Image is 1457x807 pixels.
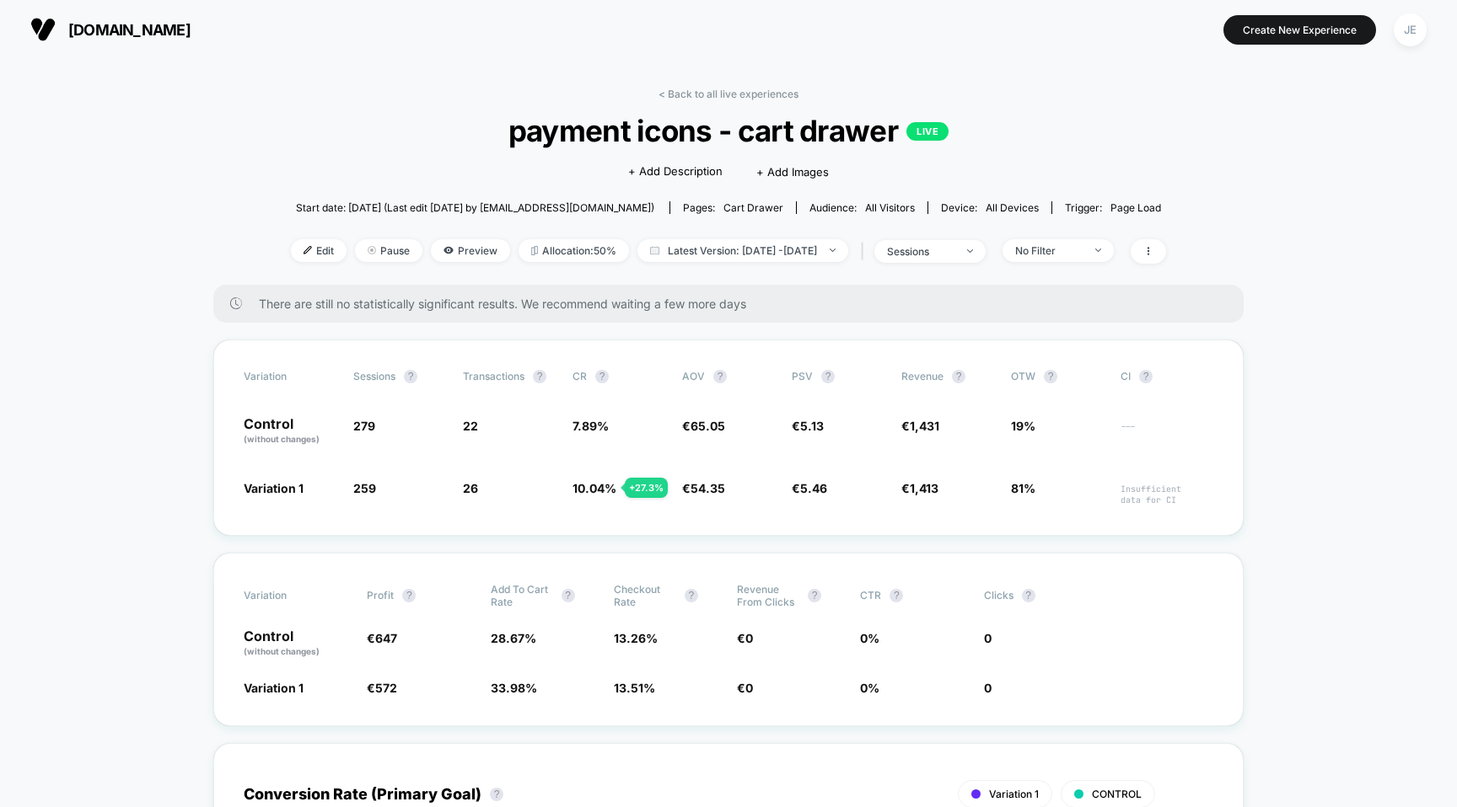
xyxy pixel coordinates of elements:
[291,239,347,262] span: Edit
[800,419,824,433] span: 5.13
[1011,419,1035,433] span: 19%
[1110,201,1161,214] span: Page Load
[865,201,915,214] span: All Visitors
[1121,421,1213,446] span: ---
[573,419,609,433] span: 7.89 %
[353,481,376,495] span: 259
[860,681,879,695] span: 0 %
[335,113,1122,148] span: payment icons - cart drawer
[901,370,944,382] span: Revenue
[927,201,1051,214] span: Device:
[244,417,336,446] p: Control
[685,589,698,602] button: ?
[244,370,336,383] span: Variation
[986,201,1039,214] span: all devices
[682,481,725,495] span: €
[573,481,616,495] span: 10.04 %
[431,239,510,262] span: Preview
[375,681,397,695] span: 572
[355,239,422,262] span: Pause
[614,681,655,695] span: 13.51 %
[1394,13,1427,46] div: JE
[375,631,397,645] span: 647
[792,481,827,495] span: €
[1092,788,1142,800] span: CONTROL
[952,370,965,383] button: ?
[244,583,336,608] span: Variation
[628,163,723,180] span: + Add Description
[402,589,416,602] button: ?
[745,681,753,695] span: 0
[887,245,954,258] div: sessions
[1121,370,1213,383] span: CI
[713,370,727,383] button: ?
[404,370,417,383] button: ?
[491,583,553,608] span: Add To Cart Rate
[463,419,478,433] span: 22
[367,681,397,695] span: €
[737,583,799,608] span: Revenue From Clicks
[491,631,536,645] span: 28.67 %
[244,481,304,495] span: Variation 1
[368,246,376,254] img: end
[1044,370,1057,383] button: ?
[984,589,1013,601] span: Clicks
[737,681,753,695] span: €
[625,478,668,498] div: + 27.3 %
[68,21,191,39] span: [DOMAIN_NAME]
[367,631,397,645] span: €
[573,370,587,382] span: CR
[683,201,783,214] div: Pages:
[901,481,938,495] span: €
[890,589,903,602] button: ?
[1065,201,1161,214] div: Trigger:
[244,681,304,695] span: Variation 1
[353,370,395,382] span: Sessions
[367,589,394,601] span: Profit
[1223,15,1376,45] button: Create New Experience
[259,297,1210,311] span: There are still no statistically significant results. We recommend waiting a few more days
[463,370,524,382] span: Transactions
[1139,370,1153,383] button: ?
[296,201,654,214] span: Start date: [DATE] (Last edit [DATE] by [EMAIL_ADDRESS][DOMAIN_NAME])
[1121,484,1213,505] span: Insufficient data for CI
[906,122,949,141] p: LIVE
[562,589,575,602] button: ?
[1389,13,1432,47] button: JE
[304,246,312,254] img: edit
[650,246,659,254] img: calendar
[967,249,973,253] img: end
[490,788,503,801] button: ?
[857,239,874,264] span: |
[1011,370,1104,383] span: OTW
[533,370,546,383] button: ?
[821,370,835,383] button: ?
[910,419,939,433] span: 1,431
[614,631,658,645] span: 13.26 %
[637,239,848,262] span: Latest Version: [DATE] - [DATE]
[792,370,813,382] span: PSV
[659,88,798,100] a: < Back to all live experiences
[463,481,478,495] span: 26
[860,631,879,645] span: 0 %
[244,434,320,444] span: (without changes)
[792,419,824,433] span: €
[984,631,992,645] span: 0
[800,481,827,495] span: 5.46
[682,370,705,382] span: AOV
[1095,249,1101,252] img: end
[989,788,1039,800] span: Variation 1
[745,631,753,645] span: 0
[756,165,829,179] span: + Add Images
[30,17,56,42] img: Visually logo
[595,370,609,383] button: ?
[519,239,629,262] span: Allocation: 50%
[244,629,350,658] p: Control
[984,681,992,695] span: 0
[723,201,783,214] span: cart drawer
[809,201,915,214] div: Audience:
[737,631,753,645] span: €
[808,589,821,602] button: ?
[1015,244,1083,257] div: No Filter
[691,419,725,433] span: 65.05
